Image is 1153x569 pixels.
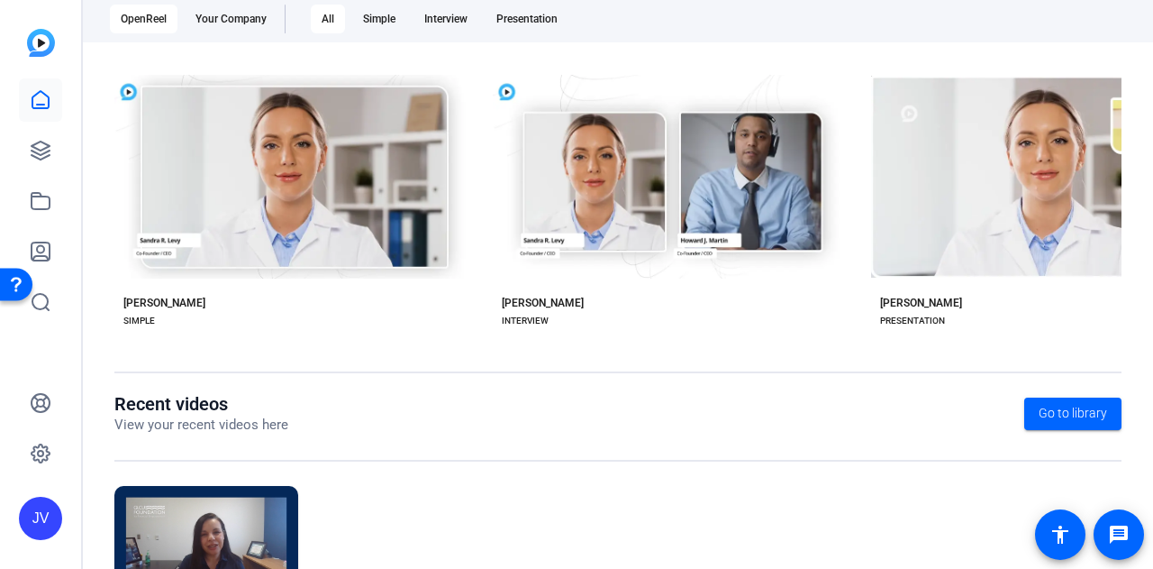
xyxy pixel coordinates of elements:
[114,415,288,436] p: View your recent videos here
[1039,404,1107,423] span: Go to library
[19,497,62,540] div: JV
[123,296,205,310] div: [PERSON_NAME]
[311,5,345,33] div: All
[123,314,155,328] div: SIMPLE
[413,5,478,33] div: Interview
[352,5,406,33] div: Simple
[1024,398,1121,430] a: Go to library
[880,296,962,310] div: [PERSON_NAME]
[110,5,177,33] div: OpenReel
[486,5,568,33] div: Presentation
[502,314,549,328] div: INTERVIEW
[27,29,55,57] img: blue-gradient.svg
[502,296,584,310] div: [PERSON_NAME]
[1049,524,1071,546] mat-icon: accessibility
[880,314,945,328] div: PRESENTATION
[185,5,277,33] div: Your Company
[114,393,288,415] h1: Recent videos
[1108,524,1130,546] mat-icon: message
